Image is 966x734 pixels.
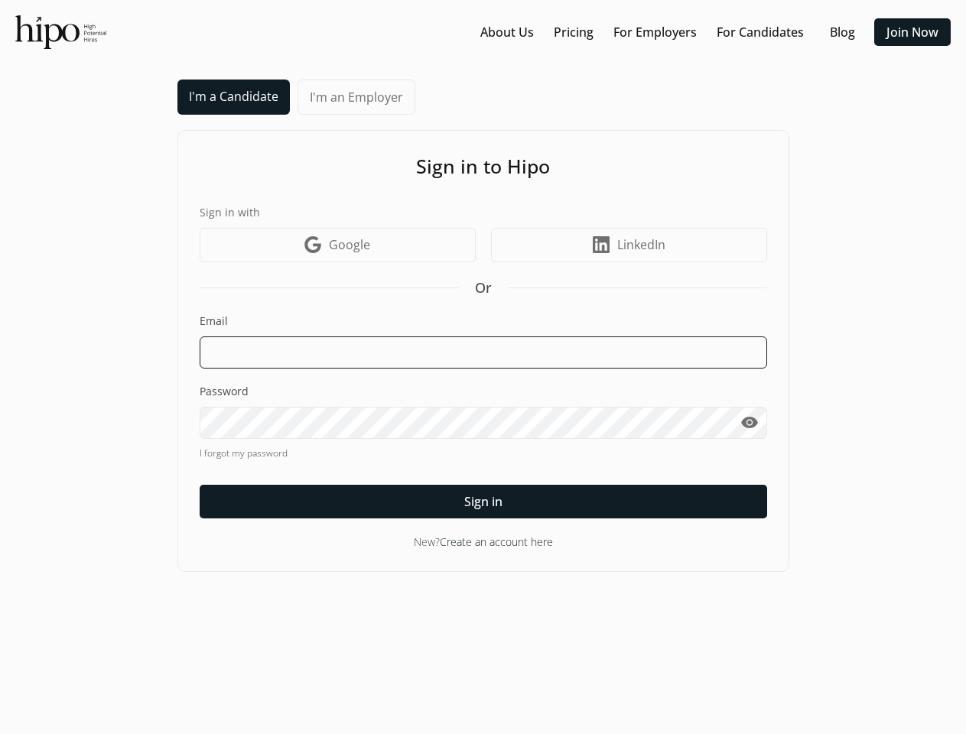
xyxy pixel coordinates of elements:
[717,23,804,41] a: For Candidates
[200,534,767,550] div: New?
[200,228,476,262] a: Google
[200,447,767,460] a: I forgot my password
[617,235,665,254] span: LinkedIn
[200,384,767,399] label: Password
[548,18,600,46] button: Pricing
[874,18,951,46] button: Join Now
[15,15,106,49] img: official-logo
[830,23,855,41] a: Blog
[886,23,938,41] a: Join Now
[200,152,767,181] h1: Sign in to Hipo
[613,23,697,41] a: For Employers
[480,23,534,41] a: About Us
[607,18,703,46] button: For Employers
[200,204,767,220] label: Sign in with
[818,18,867,46] button: Blog
[740,414,759,432] span: visibility
[733,407,767,439] button: visibility
[474,18,540,46] button: About Us
[200,485,767,518] button: Sign in
[440,534,553,549] a: Create an account here
[554,23,594,41] a: Pricing
[711,18,810,46] button: For Candidates
[298,80,415,115] a: I'm an Employer
[475,278,492,298] span: Or
[329,235,370,254] span: Google
[200,313,767,329] label: Email
[491,228,767,262] a: LinkedIn
[464,492,503,511] span: Sign in
[177,80,290,115] a: I'm a Candidate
